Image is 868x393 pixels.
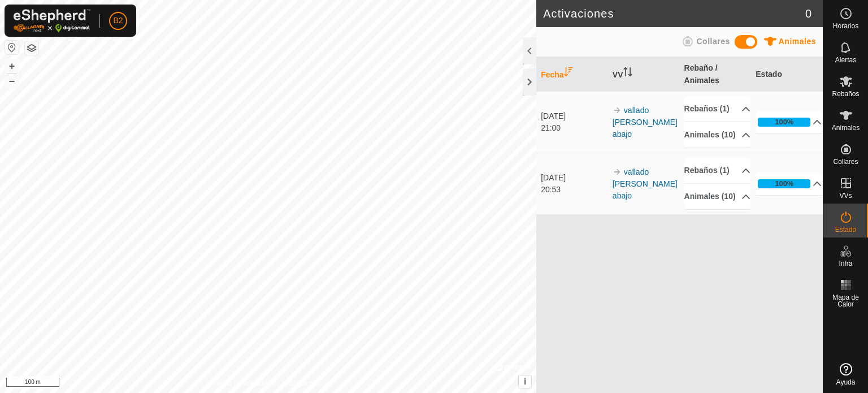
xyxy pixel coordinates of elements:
[5,59,19,73] button: +
[835,226,856,234] font: Estado
[113,15,123,27] span: B2
[519,375,531,388] button: i
[613,106,622,115] img: arrow
[839,260,852,267] font: Infra
[758,118,810,127] div: 100%
[210,378,275,388] a: Política de Privacidad
[210,379,275,387] font: Política de Privacidad
[775,116,793,127] div: 100%
[543,7,614,20] font: Activaciones
[832,90,859,98] font: Rebaños
[756,70,782,79] font: Estado
[833,23,858,29] span: Horarios
[696,37,730,46] font: Collares
[541,184,607,196] div: 20:53
[289,379,327,387] font: Contáctenos
[756,111,822,133] p-accordion-header: 100%
[684,158,750,183] p-accordion-header: Rebaños (1)
[833,158,858,166] font: Collares
[541,70,563,79] font: Fecha
[758,179,810,188] div: 100%
[613,106,678,139] a: vallado [PERSON_NAME] abajo
[541,110,607,122] div: [DATE]
[832,124,860,132] font: Animales
[613,167,678,200] a: vallado [PERSON_NAME] abajo
[836,378,856,386] font: Ayuda
[564,69,573,78] p-sorticon: Activar para ordenar
[684,184,750,209] p-accordion-header: Animales (10)
[756,172,822,195] p-accordion-header: 100%
[5,41,19,54] button: Restablecer Mapa
[826,294,865,308] span: Mapa de Calor
[524,377,526,386] font: i
[5,74,19,88] button: –
[684,63,719,85] font: Rebaño / Animales
[779,37,816,46] font: Animales
[684,96,750,122] p-accordion-header: Rebaños (1)
[835,56,856,64] font: Alertas
[14,9,90,32] img: Logo Gallagher
[541,122,607,134] div: 21:00
[289,378,327,388] a: Contáctenos
[623,69,632,78] p-sorticon: Activar para ordenar
[839,192,852,200] font: VVs
[25,41,38,55] button: Capas del Mapa
[9,75,15,87] font: –
[823,359,868,390] a: Ayuda
[541,172,607,184] div: [DATE]
[613,70,623,79] font: VV
[775,178,793,189] div: 100%
[613,167,622,176] img: arrow
[9,60,15,72] font: +
[684,122,750,148] p-accordion-header: Animales (10)
[805,7,811,20] font: 0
